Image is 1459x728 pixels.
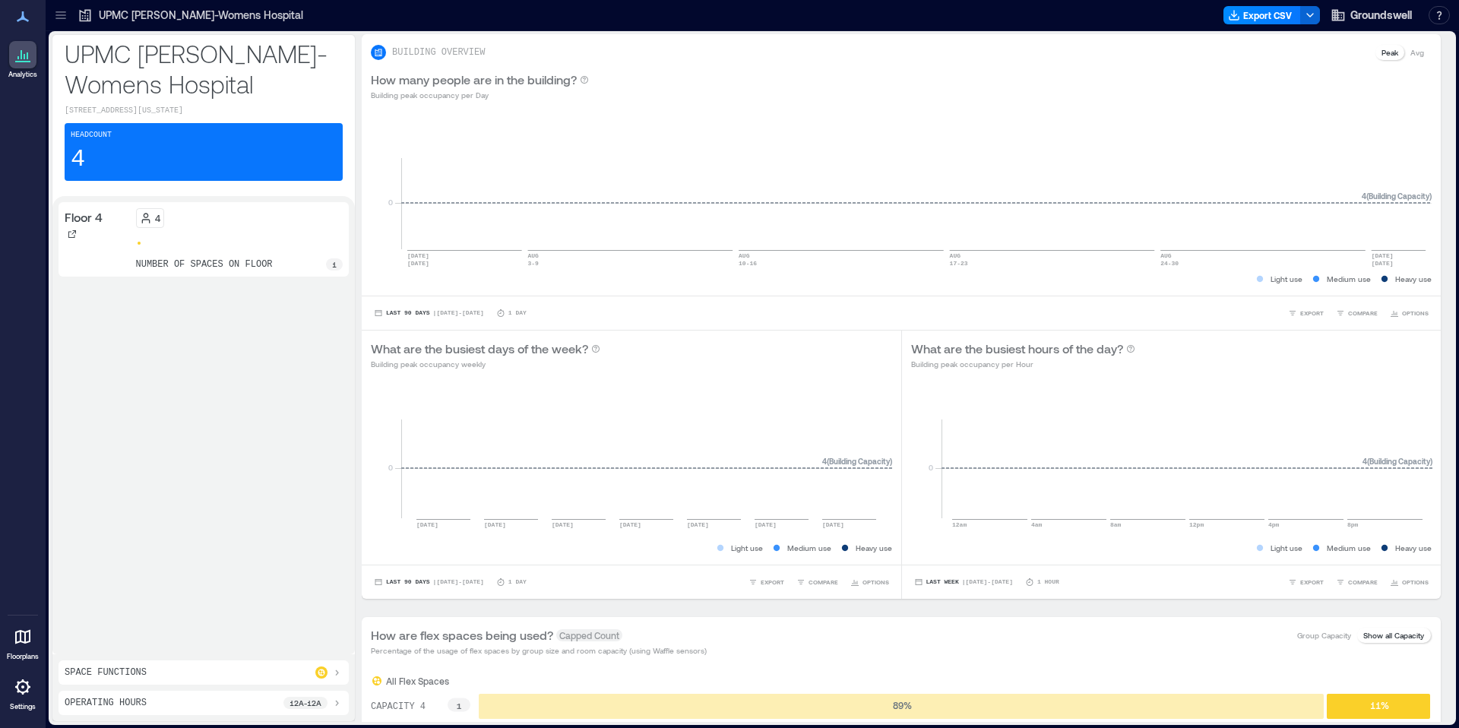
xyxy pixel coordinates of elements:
[952,521,967,528] text: 12am
[1268,521,1280,528] text: 4pm
[1327,273,1371,285] p: Medium use
[911,358,1135,370] p: Building peak occupancy per Hour
[528,252,540,259] text: AUG
[1402,578,1429,587] span: OPTIONS
[1363,629,1424,641] p: Show all Capacity
[407,260,429,267] text: [DATE]
[1387,305,1432,321] button: OPTIONS
[71,144,85,175] p: 4
[1410,46,1424,59] p: Avg
[371,626,553,644] p: How are flex spaces being used?
[65,697,147,709] p: Operating Hours
[847,574,892,590] button: OPTIONS
[1350,8,1412,23] span: Groundswell
[8,70,37,79] p: Analytics
[1381,46,1398,59] p: Peak
[484,521,506,528] text: [DATE]
[1031,521,1043,528] text: 4am
[950,260,968,267] text: 17-23
[1327,542,1371,554] p: Medium use
[416,521,438,528] text: [DATE]
[1271,273,1302,285] p: Light use
[739,252,750,259] text: AUG
[136,258,273,271] p: number of spaces on floor
[856,542,892,554] p: Heavy use
[1160,252,1172,259] text: AUG
[371,701,426,712] text: CAPACITY 4
[893,700,912,711] text: 89 %
[822,521,844,528] text: [DATE]
[386,675,449,687] p: All Flex Spaces
[1347,521,1359,528] text: 8pm
[290,697,321,709] p: 12a - 12a
[155,212,160,224] p: 4
[619,521,641,528] text: [DATE]
[392,46,485,59] p: BUILDING OVERVIEW
[1037,578,1059,587] p: 1 Hour
[371,358,600,370] p: Building peak occupancy weekly
[1223,6,1301,24] button: Export CSV
[1285,305,1327,321] button: EXPORT
[745,574,787,590] button: EXPORT
[687,521,709,528] text: [DATE]
[1333,305,1381,321] button: COMPARE
[65,208,103,226] p: Floor 4
[1300,309,1324,318] span: EXPORT
[911,340,1123,358] p: What are the busiest hours of the day?
[556,629,622,641] span: Capped Count
[2,619,43,666] a: Floorplans
[793,574,841,590] button: COMPARE
[371,574,487,590] button: Last 90 Days |[DATE]-[DATE]
[4,36,42,84] a: Analytics
[388,198,393,207] tspan: 0
[1395,273,1432,285] p: Heavy use
[71,129,112,141] p: Headcount
[508,578,527,587] p: 1 Day
[755,521,777,528] text: [DATE]
[911,574,1016,590] button: Last Week |[DATE]-[DATE]
[1348,309,1378,318] span: COMPARE
[1348,578,1378,587] span: COMPARE
[1271,542,1302,554] p: Light use
[65,666,147,679] p: Space Functions
[65,38,343,99] p: UPMC [PERSON_NAME]-Womens Hospital
[1160,260,1179,267] text: 24-30
[809,578,838,587] span: COMPARE
[332,258,337,271] p: 1
[371,89,589,101] p: Building peak occupancy per Day
[1285,574,1327,590] button: EXPORT
[1333,574,1381,590] button: COMPARE
[1326,3,1416,27] button: Groundswell
[552,521,574,528] text: [DATE]
[1110,521,1122,528] text: 8am
[371,71,577,89] p: How many people are in the building?
[528,260,540,267] text: 3-9
[5,669,41,716] a: Settings
[731,542,763,554] p: Light use
[1387,574,1432,590] button: OPTIONS
[1402,309,1429,318] span: OPTIONS
[7,652,39,661] p: Floorplans
[1372,252,1394,259] text: [DATE]
[1372,260,1394,267] text: [DATE]
[1297,629,1351,641] p: Group Capacity
[371,644,707,657] p: Percentage of the usage of flex spaces by group size and room capacity (using Waffle sensors)
[862,578,889,587] span: OPTIONS
[1300,578,1324,587] span: EXPORT
[1395,542,1432,554] p: Heavy use
[99,8,303,23] p: UPMC [PERSON_NAME]-Womens Hospital
[928,463,932,472] tspan: 0
[388,463,393,472] tspan: 0
[65,105,343,117] p: [STREET_ADDRESS][US_STATE]
[508,309,527,318] p: 1 Day
[1370,700,1389,711] text: 11 %
[950,252,961,259] text: AUG
[407,252,429,259] text: [DATE]
[761,578,784,587] span: EXPORT
[371,305,487,321] button: Last 90 Days |[DATE]-[DATE]
[371,340,588,358] p: What are the busiest days of the week?
[1189,521,1204,528] text: 12pm
[10,702,36,711] p: Settings
[739,260,757,267] text: 10-16
[787,542,831,554] p: Medium use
